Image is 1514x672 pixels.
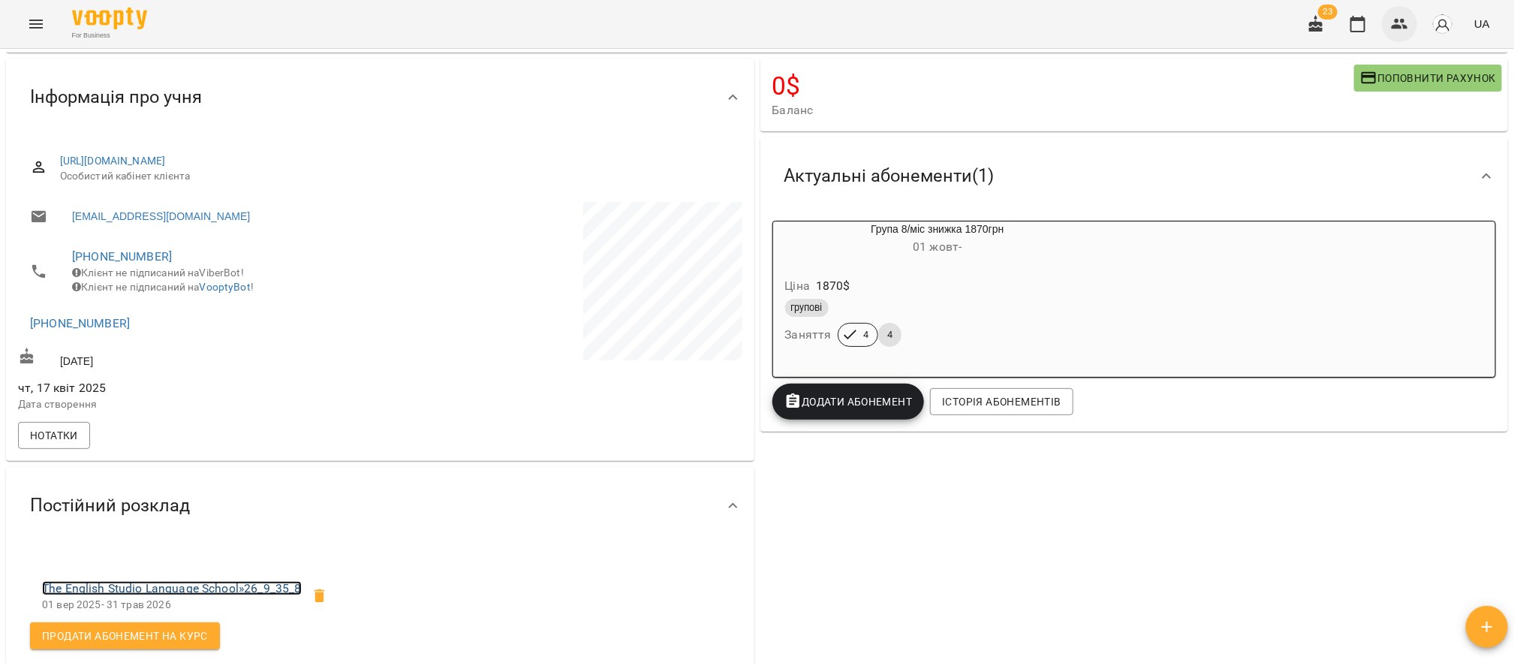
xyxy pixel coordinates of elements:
h6: Заняття [785,324,832,345]
a: VooptyBot [200,281,251,293]
img: avatar_s.png [1432,14,1453,35]
button: Група 8/міс знижка 1870грн01 жовт- Ціна1870$груповіЗаняття44 [773,221,1103,365]
a: [PHONE_NUMBER] [30,316,130,330]
span: 4 [854,328,877,342]
button: UA [1468,10,1496,38]
span: групові [785,301,829,315]
a: [EMAIL_ADDRESS][DOMAIN_NAME] [72,209,250,224]
span: 01 жовт - [913,240,962,254]
div: Постійний розклад [6,467,754,544]
span: Постійний розклад [30,494,190,517]
h4: 0 $ [772,71,1354,101]
span: Видалити клієнта з групи 26_9_35_8 для курсу 26_9_35_8? [302,578,338,614]
p: 1870 $ [816,277,850,295]
button: Додати Абонемент [772,384,925,420]
button: Історія абонементів [930,388,1073,415]
div: Група 8/міс знижка 1870грн [773,221,1103,258]
div: [DATE] [15,345,380,372]
button: Поповнити рахунок [1354,65,1502,92]
p: 01 вер 2025 - 31 трав 2026 [42,598,302,613]
img: Voopty Logo [72,8,147,29]
div: Інформація про учня [6,59,754,136]
button: Продати абонемент на Курс [30,622,220,649]
span: 4 [878,328,901,342]
button: Нотатки [18,422,90,449]
span: 23 [1318,5,1338,20]
div: Актуальні абонементи(1) [760,137,1509,215]
button: Menu [18,6,54,42]
span: Баланс [772,101,1354,119]
a: The English Studio Language School»26_9_35_8 [42,581,302,595]
span: Продати абонемент на Курс [42,627,208,645]
p: Дата створення [18,397,377,412]
span: Інформація про учня [30,86,202,109]
span: Поповнити рахунок [1360,69,1496,87]
a: [URL][DOMAIN_NAME] [60,155,166,167]
h6: Ціна [785,276,811,297]
span: Клієнт не підписаний на ViberBot! [72,267,244,279]
span: Додати Абонемент [784,393,913,411]
span: Актуальні абонементи ( 1 ) [784,164,995,188]
span: Нотатки [30,426,78,444]
a: [PHONE_NUMBER] [72,249,172,264]
span: Клієнт не підписаний на ! [72,281,254,293]
span: For Business [72,31,147,41]
span: Особистий кабінет клієнта [60,169,730,184]
span: Історія абонементів [942,393,1061,411]
span: чт, 17 квіт 2025 [18,379,377,397]
span: UA [1474,16,1490,32]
